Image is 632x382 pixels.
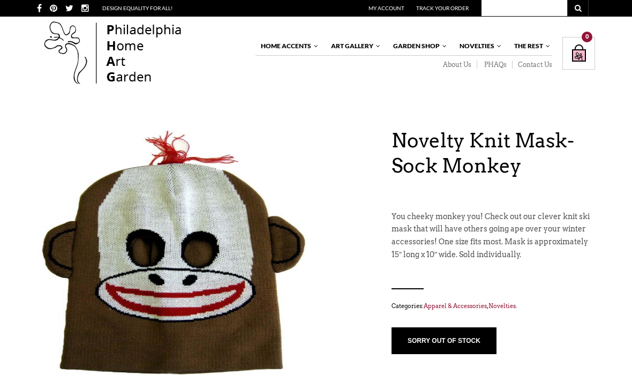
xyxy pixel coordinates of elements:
a: Contact Us [513,61,552,69]
button: sorry out of stock [392,327,496,354]
a: Novelties [488,302,516,310]
span: Categories: , . [392,300,595,312]
a: Novelties [454,37,502,55]
a: The Rest [509,37,551,55]
a: Home Accents [255,37,319,55]
a: Art Gallery [326,37,381,55]
a: Apparel & Accessories [424,302,487,310]
a: PHAQs [477,61,513,69]
h1: Novelty Knit Mask- Sock Monkey [392,128,595,178]
div: 0 [582,32,592,42]
a: Track Your Order [416,5,469,11]
p: You cheeky monkey you! Check out our clever knit ski mask that will have others going ape over yo... [392,211,595,261]
a: Garden Shop [388,37,448,55]
a: My Account [368,5,404,11]
a: About Us [436,61,477,69]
